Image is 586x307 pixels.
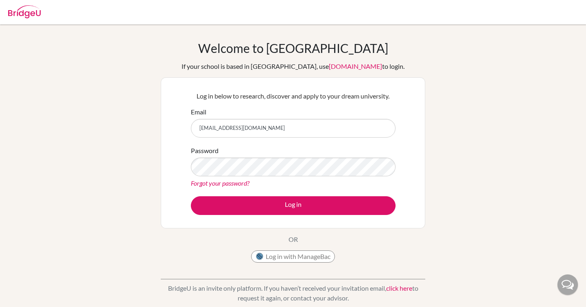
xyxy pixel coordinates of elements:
[8,5,41,18] img: Bridge-U
[329,62,382,70] a: [DOMAIN_NAME]
[198,41,388,55] h1: Welcome to [GEOGRAPHIC_DATA]
[289,235,298,244] p: OR
[251,250,335,263] button: Log in with ManageBac
[191,196,396,215] button: Log in
[386,284,412,292] a: click here
[191,91,396,101] p: Log in below to research, discover and apply to your dream university.
[161,283,425,303] p: BridgeU is an invite only platform. If you haven’t received your invitation email, to request it ...
[19,6,35,13] span: Help
[191,107,206,117] label: Email
[191,179,249,187] a: Forgot your password?
[191,146,219,156] label: Password
[181,61,405,71] div: If your school is based in [GEOGRAPHIC_DATA], use to login.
